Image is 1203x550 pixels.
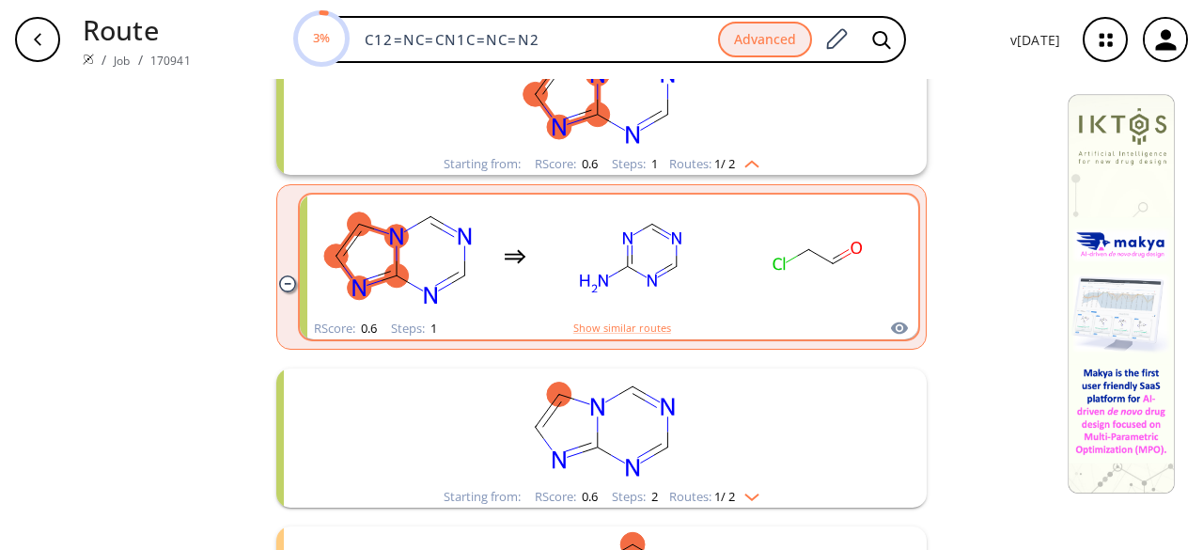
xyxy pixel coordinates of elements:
img: Spaya logo [83,54,94,65]
span: 1 [428,320,437,337]
span: 0.6 [358,320,377,337]
img: Banner [1068,94,1175,494]
span: 1 / 2 [714,158,735,170]
a: 170941 [150,53,191,69]
div: Routes: [669,491,759,503]
div: Steps : [612,491,658,503]
button: Show similar routes [573,320,671,337]
div: RScore : [535,158,598,170]
span: 0.6 [579,155,598,172]
span: 0.6 [579,488,598,505]
button: Advanced [718,22,812,58]
svg: c1cn2cncnc2n1 [357,36,846,153]
span: 1 / 2 [714,491,735,503]
div: Steps : [391,322,437,335]
span: 2 [648,488,658,505]
div: Starting from: [444,158,521,170]
div: Steps : [612,158,658,170]
div: RScore : [535,491,598,503]
p: Route [83,9,191,50]
img: Down [735,486,759,501]
li: / [138,50,143,70]
div: RScore : [314,322,377,335]
p: v [DATE] [1010,30,1060,50]
div: Routes: [669,158,759,170]
svg: c1cn2cncnc2n1 [357,369,846,486]
li: / [102,50,106,70]
text: 3% [313,29,330,46]
svg: O=CCCl [733,197,902,315]
a: Job [114,53,130,69]
span: 1 [648,155,658,172]
div: Starting from: [444,491,521,503]
input: Enter SMILES [353,30,718,49]
svg: c1cn2cncnc2n1 [316,197,485,315]
svg: Nc1ncncn1 [545,197,714,315]
img: Up [735,153,759,168]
